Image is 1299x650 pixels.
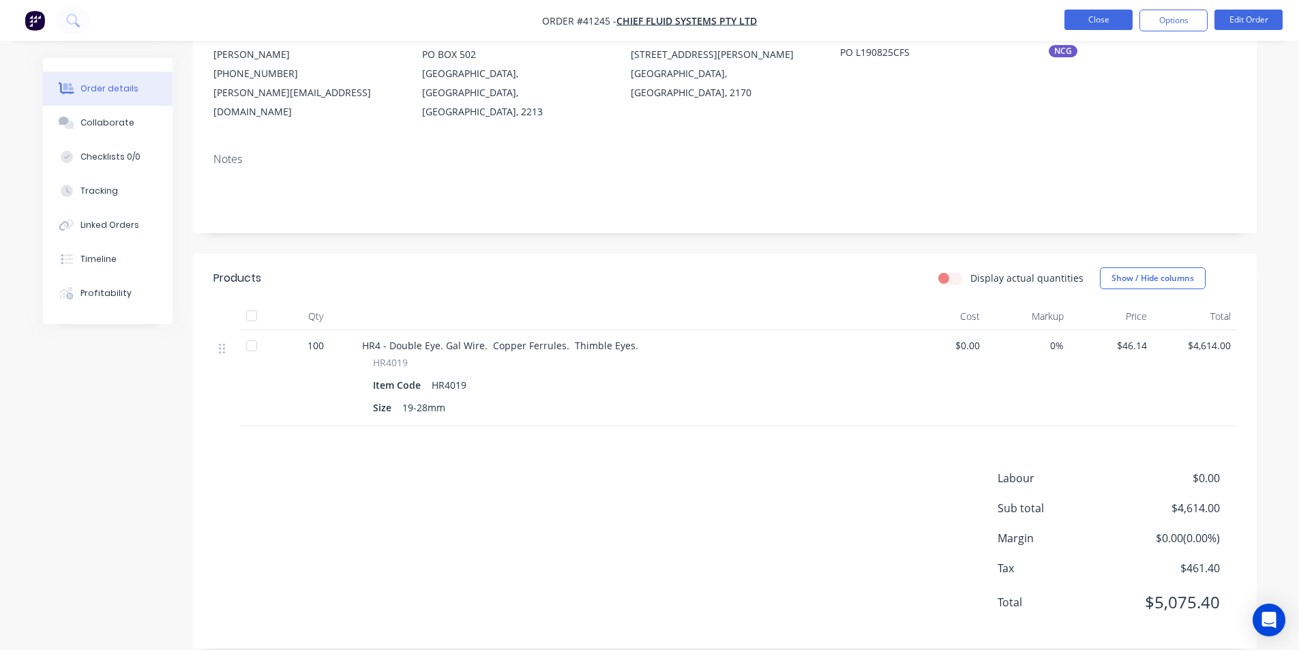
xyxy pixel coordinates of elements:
[1118,500,1219,516] span: $4,614.00
[998,594,1119,610] span: Total
[213,45,400,64] div: [PERSON_NAME]
[80,287,132,299] div: Profitability
[80,185,118,197] div: Tracking
[422,45,609,64] div: PO BOX 502
[213,45,400,121] div: [PERSON_NAME][PHONE_NUMBER][PERSON_NAME][EMAIL_ADDRESS][DOMAIN_NAME]
[213,83,400,121] div: [PERSON_NAME][EMAIL_ADDRESS][DOMAIN_NAME]
[80,117,134,129] div: Collaborate
[422,45,609,121] div: PO BOX 502[GEOGRAPHIC_DATA], [GEOGRAPHIC_DATA], [GEOGRAPHIC_DATA], 2213
[1118,590,1219,615] span: $5,075.40
[80,83,138,95] div: Order details
[902,303,986,330] div: Cost
[25,10,45,31] img: Factory
[308,338,324,353] span: 100
[1152,303,1236,330] div: Total
[998,530,1119,546] span: Margin
[998,470,1119,486] span: Labour
[373,355,408,370] span: HR4019
[991,338,1064,353] span: 0%
[80,219,139,231] div: Linked Orders
[80,151,140,163] div: Checklists 0/0
[213,270,261,286] div: Products
[362,339,638,352] span: HR4 - Double Eye. Gal Wire. Copper Ferrules. Thimble Eyes.
[1118,530,1219,546] span: $0.00 ( 0.00 %)
[397,398,451,417] div: 19-28mm
[275,303,357,330] div: Qty
[1118,470,1219,486] span: $0.00
[373,375,426,395] div: Item Code
[213,64,400,83] div: [PHONE_NUMBER]
[631,45,818,64] div: [STREET_ADDRESS][PERSON_NAME]
[908,338,981,353] span: $0.00
[1253,604,1285,636] div: Open Intercom Messenger
[840,45,1011,64] div: PO L190825CFS
[213,153,1236,166] div: Notes
[1139,10,1208,31] button: Options
[1214,10,1283,30] button: Edit Order
[80,253,117,265] div: Timeline
[43,242,173,276] button: Timeline
[1049,45,1077,57] div: NCG
[631,64,818,102] div: [GEOGRAPHIC_DATA], [GEOGRAPHIC_DATA], 2170
[1158,338,1231,353] span: $4,614.00
[985,303,1069,330] div: Markup
[970,271,1084,285] label: Display actual quantities
[1069,303,1153,330] div: Price
[1100,267,1206,289] button: Show / Hide columns
[43,208,173,242] button: Linked Orders
[1075,338,1148,353] span: $46.14
[373,398,397,417] div: Size
[43,174,173,208] button: Tracking
[422,64,609,121] div: [GEOGRAPHIC_DATA], [GEOGRAPHIC_DATA], [GEOGRAPHIC_DATA], 2213
[43,106,173,140] button: Collaborate
[426,375,472,395] div: HR4019
[542,14,616,27] span: Order #41245 -
[43,276,173,310] button: Profitability
[616,14,757,27] a: CHIEF FLUID SYSTEMS PTY LTD
[1118,560,1219,576] span: $461.40
[1064,10,1133,30] button: Close
[43,140,173,174] button: Checklists 0/0
[43,72,173,106] button: Order details
[998,500,1119,516] span: Sub total
[631,45,818,102] div: [STREET_ADDRESS][PERSON_NAME][GEOGRAPHIC_DATA], [GEOGRAPHIC_DATA], 2170
[998,560,1119,576] span: Tax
